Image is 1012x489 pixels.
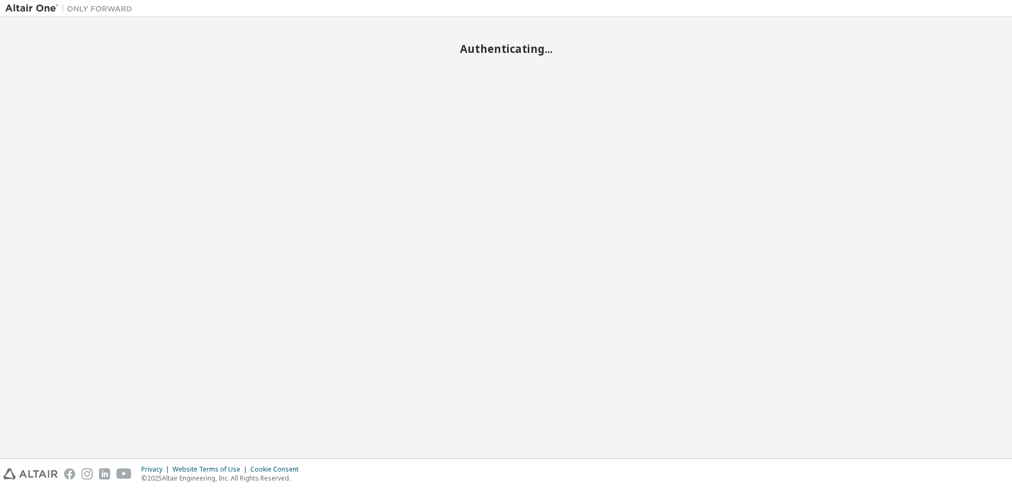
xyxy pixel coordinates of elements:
[99,468,110,479] img: linkedin.svg
[82,468,93,479] img: instagram.svg
[64,468,75,479] img: facebook.svg
[5,42,1007,56] h2: Authenticating...
[141,474,305,483] p: © 2025 Altair Engineering, Inc. All Rights Reserved.
[173,465,250,474] div: Website Terms of Use
[3,468,58,479] img: altair_logo.svg
[250,465,305,474] div: Cookie Consent
[141,465,173,474] div: Privacy
[116,468,132,479] img: youtube.svg
[5,3,138,14] img: Altair One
